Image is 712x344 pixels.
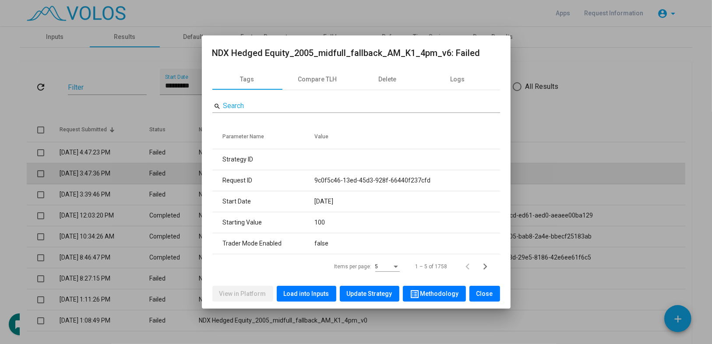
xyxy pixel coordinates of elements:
[284,290,329,297] span: Load into Inputs
[314,233,500,254] td: false
[314,170,500,191] td: 9c0f5c46-13ed-45d3-928f-66440f237cfd
[335,263,372,270] div: Items per page:
[450,75,465,84] div: Logs
[403,286,466,302] button: Methodology
[212,46,500,60] h2: NDX Hedged Equity_2005_midfull_fallback_AM_K1_4pm_v6: Failed
[378,75,396,84] div: Delete
[410,289,420,299] mat-icon: list_alt
[212,149,314,170] td: Strategy ID
[476,290,493,297] span: Close
[214,102,221,110] mat-icon: search
[410,290,459,297] span: Methodology
[212,212,314,233] td: Starting Value
[277,286,336,302] button: Load into Inputs
[375,263,378,270] span: 5
[314,212,500,233] td: 100
[416,263,448,270] div: 1 – 5 of 1758
[314,191,500,212] td: [DATE]
[212,286,273,302] button: View in Platform
[469,286,500,302] button: Close
[212,170,314,191] td: Request ID
[219,290,266,297] span: View in Platform
[212,124,314,149] th: Parameter Name
[347,290,392,297] span: Update Strategy
[340,286,399,302] button: Update Strategy
[212,191,314,212] td: Start Date
[375,264,400,270] mat-select: Items per page:
[240,75,254,84] div: Tags
[479,258,497,275] button: Next page
[314,124,500,149] th: Value
[298,75,337,84] div: Compare TLH
[212,233,314,254] td: Trader Mode Enabled
[462,258,479,275] button: Previous page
